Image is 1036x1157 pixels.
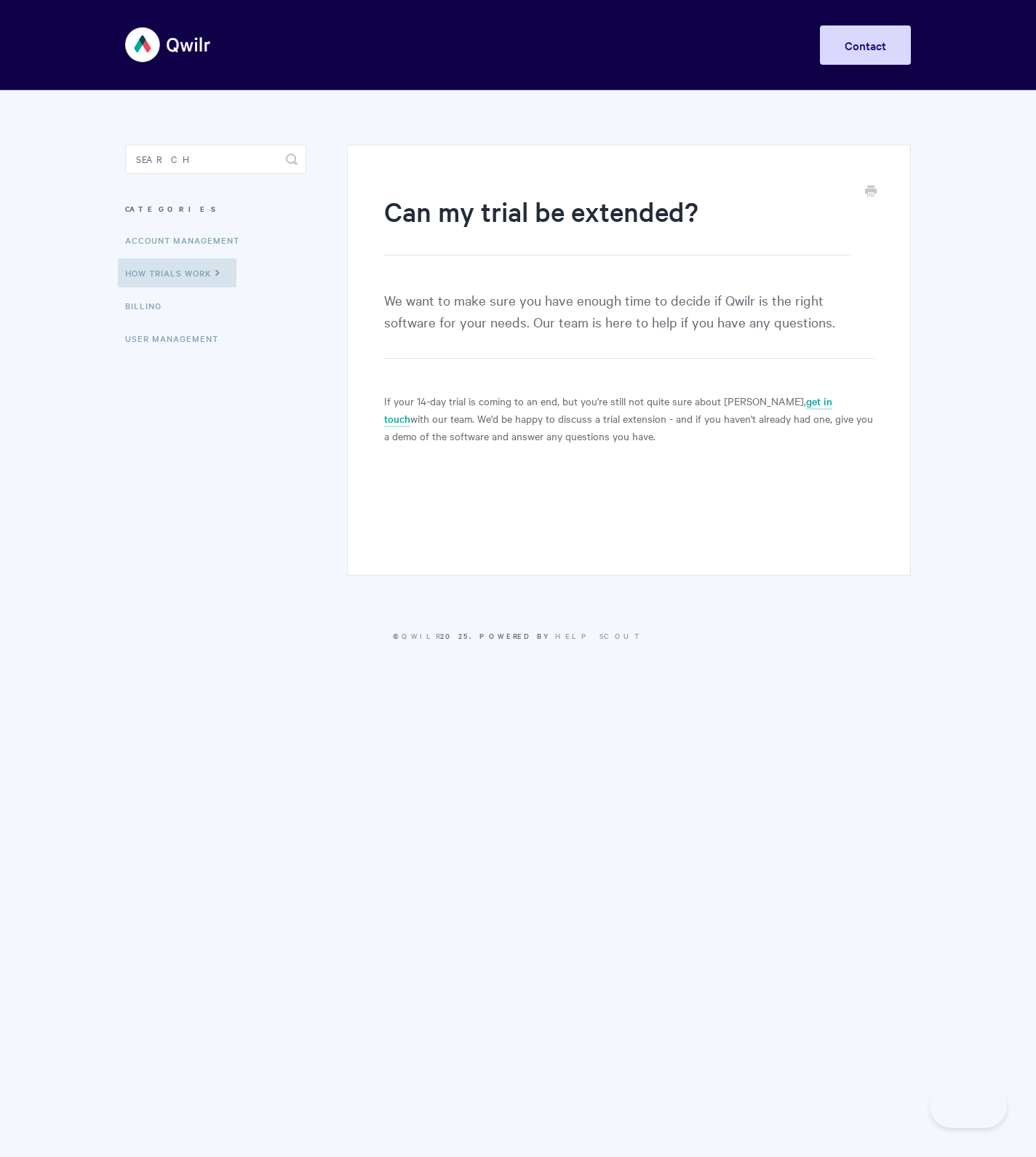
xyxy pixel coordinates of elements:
a: get in touch [384,394,832,427]
a: Help Scout [555,630,643,641]
img: Qwilr Help Center [125,17,212,72]
a: Account Management [125,226,250,255]
p: We want to make sure you have enough time to decide if Qwilr is the right software for your needs... [384,289,874,359]
h1: Can my trial be extended? [384,193,852,255]
input: Search [125,145,306,174]
h3: Categories [125,196,306,222]
a: Qwilr [402,630,440,641]
iframe: Toggle Customer Support [930,1084,1007,1128]
p: If your 14-day trial is coming to an end, but you're still not quite sure about [PERSON_NAME], wi... [384,392,874,445]
span: Powered by [479,630,643,641]
p: © 2025. [125,629,911,643]
a: How Trials Work [118,258,236,287]
a: Contact [820,25,911,65]
a: Billing [125,291,172,320]
a: Print this Article [865,184,877,200]
a: User Management [125,324,229,353]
